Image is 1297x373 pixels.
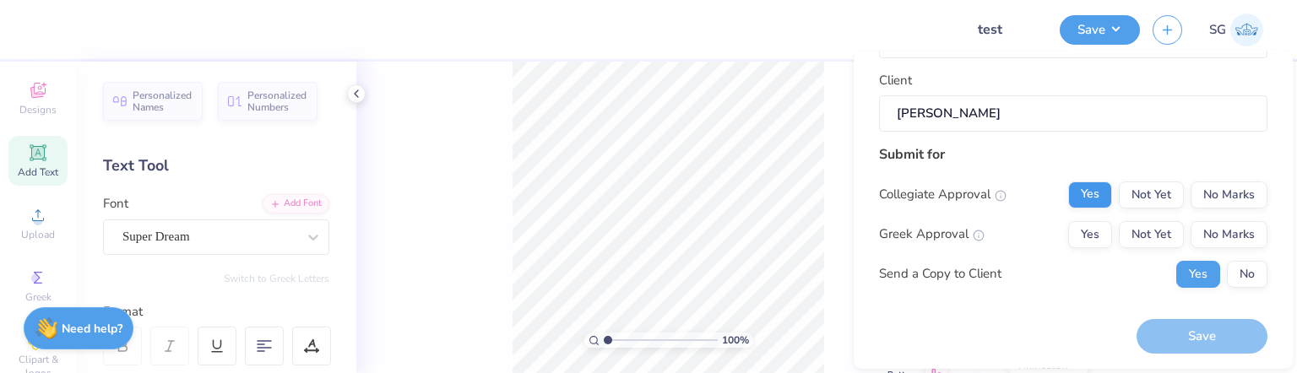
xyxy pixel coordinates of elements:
a: SG [1209,14,1263,46]
button: Yes [1068,220,1112,247]
label: Font [103,194,128,214]
div: Send a Copy to Client [879,264,1001,284]
label: Client [879,70,912,89]
input: e.g. Ethan Linker [879,95,1267,132]
span: 100 % [722,332,749,348]
button: Save [1060,15,1140,45]
div: Submit for [879,143,1267,164]
div: Add Font [263,194,329,214]
button: No Marks [1191,220,1267,247]
span: Greek [25,290,52,304]
span: Designs [19,103,57,116]
div: Format [103,302,331,322]
input: Untitled Design [964,13,1047,46]
strong: Need help? [62,321,122,337]
span: Personalized Names [133,89,193,113]
button: Yes [1068,181,1112,208]
span: SG [1209,20,1226,40]
span: Add Text [18,165,58,179]
button: Not Yet [1119,181,1184,208]
button: Not Yet [1119,220,1184,247]
button: No [1227,260,1267,287]
button: Switch to Greek Letters [224,272,329,285]
button: Yes [1176,260,1220,287]
button: No Marks [1191,181,1267,208]
div: Greek Approval [879,224,985,244]
img: Sophia Grace [1230,14,1263,46]
div: Collegiate Approval [879,185,1007,204]
div: Text Tool [103,154,329,177]
span: Upload [21,228,55,241]
span: Personalized Numbers [247,89,307,113]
